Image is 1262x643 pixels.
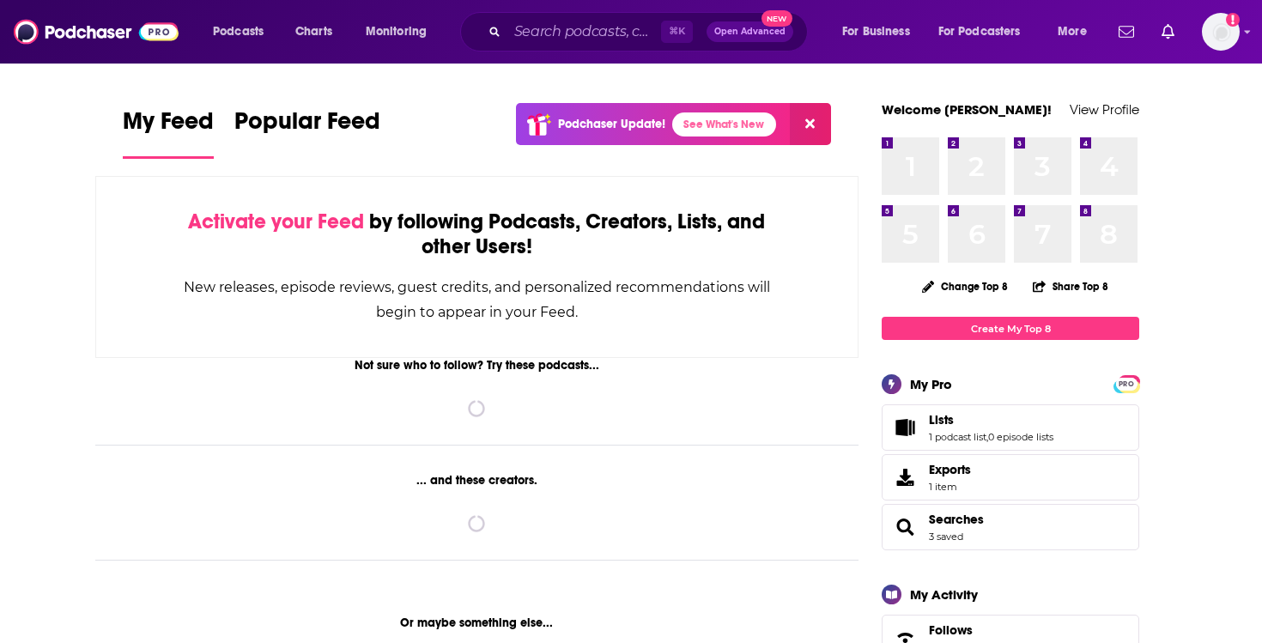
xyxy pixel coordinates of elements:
[1046,18,1108,45] button: open menu
[234,106,380,146] span: Popular Feed
[95,616,859,630] div: Or maybe something else...
[213,20,264,44] span: Podcasts
[476,12,824,52] div: Search podcasts, credits, & more...
[929,462,971,477] span: Exports
[366,20,427,44] span: Monitoring
[284,18,343,45] a: Charts
[295,20,332,44] span: Charts
[1112,17,1141,46] a: Show notifications dropdown
[1058,20,1087,44] span: More
[910,376,952,392] div: My Pro
[882,454,1139,500] a: Exports
[888,515,922,539] a: Searches
[1070,101,1139,118] a: View Profile
[929,531,963,543] a: 3 saved
[1202,13,1240,51] button: Show profile menu
[912,276,1018,297] button: Change Top 8
[672,112,776,136] a: See What's New
[910,586,978,603] div: My Activity
[558,117,665,131] p: Podchaser Update!
[888,416,922,440] a: Lists
[661,21,693,43] span: ⌘ K
[507,18,661,45] input: Search podcasts, credits, & more...
[842,20,910,44] span: For Business
[182,275,772,325] div: New releases, episode reviews, guest credits, and personalized recommendations will begin to appe...
[182,209,772,259] div: by following Podcasts, Creators, Lists, and other Users!
[1155,17,1181,46] a: Show notifications dropdown
[1116,377,1137,390] a: PRO
[882,101,1052,118] a: Welcome [PERSON_NAME]!
[986,431,988,443] span: ,
[714,27,786,36] span: Open Advanced
[929,622,1087,638] a: Follows
[888,465,922,489] span: Exports
[927,18,1046,45] button: open menu
[938,20,1021,44] span: For Podcasters
[929,622,973,638] span: Follows
[1116,378,1137,391] span: PRO
[929,481,971,493] span: 1 item
[95,358,859,373] div: Not sure who to follow? Try these podcasts...
[1032,270,1109,303] button: Share Top 8
[234,106,380,159] a: Popular Feed
[988,431,1053,443] a: 0 episode lists
[929,431,986,443] a: 1 podcast list
[1202,13,1240,51] span: Logged in as HannahCR
[929,412,954,428] span: Lists
[761,10,792,27] span: New
[929,512,984,527] a: Searches
[882,317,1139,340] a: Create My Top 8
[1202,13,1240,51] img: User Profile
[882,504,1139,550] span: Searches
[14,15,179,48] img: Podchaser - Follow, Share and Rate Podcasts
[123,106,214,159] a: My Feed
[707,21,793,42] button: Open AdvancedNew
[882,404,1139,451] span: Lists
[929,412,1053,428] a: Lists
[1226,13,1240,27] svg: Add a profile image
[95,473,859,488] div: ... and these creators.
[188,209,364,234] span: Activate your Feed
[201,18,286,45] button: open menu
[123,106,214,146] span: My Feed
[354,18,449,45] button: open menu
[830,18,931,45] button: open menu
